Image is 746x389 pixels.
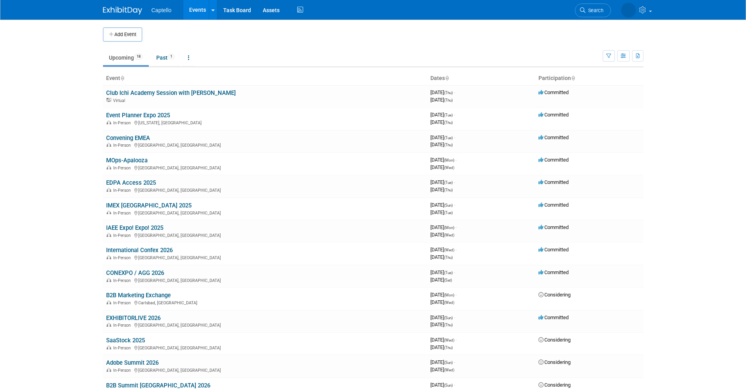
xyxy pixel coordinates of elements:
[454,89,455,95] span: -
[621,3,636,18] img: Mackenzie Hood
[538,382,571,388] span: Considering
[107,233,111,237] img: In-Person Event
[444,225,454,230] span: (Mon)
[444,383,453,387] span: (Sun)
[113,143,133,148] span: In-Person
[430,382,455,388] span: [DATE]
[106,314,161,322] a: EXHIBITORLIVE 2026
[430,164,454,170] span: [DATE]
[455,224,457,230] span: -
[430,142,453,147] span: [DATE]
[107,345,111,349] img: In-Person Event
[106,254,424,260] div: [GEOGRAPHIC_DATA], [GEOGRAPHIC_DATA]
[103,7,142,15] img: ExhibitDay
[430,292,457,298] span: [DATE]
[430,299,454,305] span: [DATE]
[455,292,457,298] span: -
[538,202,569,208] span: Committed
[444,143,453,147] span: (Thu)
[106,277,424,283] div: [GEOGRAPHIC_DATA], [GEOGRAPHIC_DATA]
[430,112,455,118] span: [DATE]
[120,75,124,81] a: Sort by Event Name
[106,89,236,96] a: Club Ichi Academy Session with [PERSON_NAME]
[430,232,454,238] span: [DATE]
[103,27,142,42] button: Add Event
[430,187,453,193] span: [DATE]
[444,120,453,125] span: (Thu)
[430,367,454,373] span: [DATE]
[430,269,455,275] span: [DATE]
[113,345,133,351] span: In-Person
[107,300,111,304] img: In-Person Event
[106,179,156,186] a: EDPA Access 2025
[107,323,111,327] img: In-Person Event
[106,187,424,193] div: [GEOGRAPHIC_DATA], [GEOGRAPHIC_DATA]
[444,278,452,282] span: (Sat)
[107,188,111,192] img: In-Person Event
[106,344,424,351] div: [GEOGRAPHIC_DATA], [GEOGRAPHIC_DATA]
[444,300,454,305] span: (Wed)
[445,75,449,81] a: Sort by Start Date
[106,337,145,344] a: SaaStock 2025
[454,179,455,185] span: -
[455,247,457,253] span: -
[538,269,569,275] span: Committed
[454,314,455,320] span: -
[444,211,453,215] span: (Tue)
[444,271,453,275] span: (Tue)
[106,367,424,373] div: [GEOGRAPHIC_DATA], [GEOGRAPHIC_DATA]
[538,337,571,343] span: Considering
[444,293,454,297] span: (Mon)
[430,322,453,327] span: [DATE]
[538,247,569,253] span: Committed
[430,224,457,230] span: [DATE]
[113,255,133,260] span: In-Person
[106,322,424,328] div: [GEOGRAPHIC_DATA], [GEOGRAPHIC_DATA]
[107,255,111,259] img: In-Person Event
[430,157,457,163] span: [DATE]
[106,157,148,164] a: MOps-Apalooza
[106,142,424,148] div: [GEOGRAPHIC_DATA], [GEOGRAPHIC_DATA]
[538,359,571,365] span: Considering
[106,232,424,238] div: [GEOGRAPHIC_DATA], [GEOGRAPHIC_DATA]
[538,157,569,163] span: Committed
[444,113,453,117] span: (Tue)
[106,202,191,209] a: IMEX [GEOGRAPHIC_DATA] 2025
[444,360,453,365] span: (Sun)
[430,135,455,140] span: [DATE]
[113,368,133,373] span: In-Person
[106,247,173,254] a: International Confex 2026
[107,143,111,147] img: In-Person Event
[430,89,455,95] span: [DATE]
[430,97,453,103] span: [DATE]
[444,203,453,207] span: (Sun)
[538,89,569,95] span: Committed
[107,98,111,102] img: Virtual Event
[152,7,172,13] span: Captello
[106,209,424,216] div: [GEOGRAPHIC_DATA], [GEOGRAPHIC_DATA]
[106,164,424,171] div: [GEOGRAPHIC_DATA], [GEOGRAPHIC_DATA]
[454,269,455,275] span: -
[430,209,453,215] span: [DATE]
[430,277,452,283] span: [DATE]
[444,248,454,252] span: (Wed)
[444,323,453,327] span: (Thu)
[113,211,133,216] span: In-Person
[107,120,111,124] img: In-Person Event
[113,323,133,328] span: In-Person
[427,72,535,85] th: Dates
[107,368,111,372] img: In-Person Event
[430,344,453,350] span: [DATE]
[444,338,454,342] span: (Wed)
[444,316,453,320] span: (Sun)
[430,202,455,208] span: [DATE]
[106,269,164,276] a: CONEXPO / AGG 2026
[571,75,575,81] a: Sort by Participation Type
[454,359,455,365] span: -
[106,135,150,142] a: Convening EMEA
[444,368,454,372] span: (Wed)
[444,345,453,350] span: (Thu)
[430,254,453,260] span: [DATE]
[150,50,181,65] a: Past1
[444,136,453,140] span: (Tue)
